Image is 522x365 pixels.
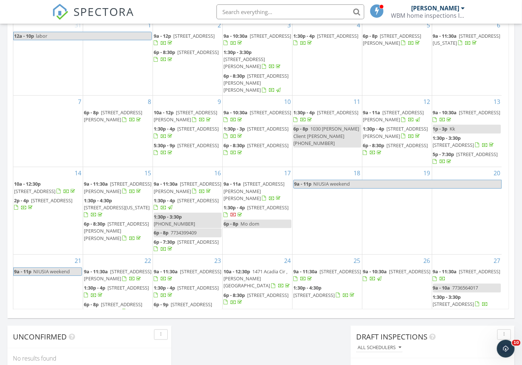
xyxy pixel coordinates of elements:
span: [STREET_ADDRESS] [389,268,431,275]
td: Go to September 8, 2025 [83,96,153,167]
span: 9a - 11:30a [154,180,178,187]
a: 9a - 11:30a [STREET_ADDRESS][PERSON_NAME] [84,180,152,196]
td: Go to September 9, 2025 [153,96,223,167]
a: 9a - 10:30a [STREET_ADDRESS] [224,108,291,124]
a: 1:30p - 4p [STREET_ADDRESS] [293,33,358,46]
span: 1030 [PERSON_NAME] Client [PERSON_NAME] [PHONE_NUMBER] [293,125,359,146]
span: 6p - 8p [363,33,378,39]
span: 6p - 8:30p [224,292,245,298]
span: 1:30p - 4p [363,125,385,132]
a: 9a - 11:30a [STREET_ADDRESS] [293,268,361,282]
a: 6p - 8:30p [STREET_ADDRESS] [154,48,222,64]
span: 10a - 12:30p [14,180,41,187]
a: Go to September 14, 2025 [73,167,83,179]
a: 6p - 8:30p [STREET_ADDRESS][PERSON_NAME][PERSON_NAME] [224,72,291,95]
a: Go to September 10, 2025 [283,96,292,108]
span: [STREET_ADDRESS][US_STATE] [433,33,501,46]
a: 1:30p - 4p [STREET_ADDRESS] [154,284,222,300]
td: Go to September 5, 2025 [362,19,432,96]
a: Go to September 3, 2025 [286,19,292,31]
span: 9a - 10a [433,284,450,291]
a: 1:30p - 4:30p [STREET_ADDRESS] [293,284,356,298]
span: [STREET_ADDRESS] [180,268,221,275]
span: Kk [450,125,456,132]
a: 1:30p - 4:30p [STREET_ADDRESS][US_STATE] [84,197,150,218]
a: Go to September 15, 2025 [143,167,153,179]
a: Go to September 27, 2025 [492,255,502,267]
a: 9a - 11a [STREET_ADDRESS][PERSON_NAME][PERSON_NAME] [224,180,291,203]
a: 9a - 11a [STREET_ADDRESS][PERSON_NAME] [363,109,424,123]
a: 1:30p - 4p [STREET_ADDRESS][PERSON_NAME] [363,125,431,141]
span: 1:30p - 4p [154,197,175,204]
a: SPECTORA [52,10,134,26]
span: 7734399409 [171,229,197,236]
span: 10a - 12p [154,109,174,116]
span: 1:30p - 4:30p [293,284,321,291]
a: 1:30p - 4p [STREET_ADDRESS] [154,197,219,211]
a: 9a - 11a [STREET_ADDRESS][PERSON_NAME] [363,108,431,124]
span: 1:30p - 3p [224,125,245,132]
span: 9a - 11:30a [293,268,317,275]
a: 1:30p - 4p [STREET_ADDRESS][PERSON_NAME] [363,125,428,139]
a: 10a - 12p [STREET_ADDRESS][PERSON_NAME] [154,108,222,124]
a: 9a - 11:30a [STREET_ADDRESS][US_STATE] [433,32,501,48]
div: [PERSON_NAME] [412,4,460,12]
span: labor [36,33,47,39]
input: Search everything... [216,4,364,19]
a: 10a - 12:30p [STREET_ADDRESS] [14,180,76,194]
span: Draft Inspections [356,332,427,342]
td: Go to September 19, 2025 [362,167,432,255]
a: 9a - 11a [STREET_ADDRESS][PERSON_NAME][PERSON_NAME] [224,180,284,201]
span: 9a - 11:30a [84,180,108,187]
div: All schedulers [358,345,401,350]
span: [STREET_ADDRESS] [177,125,219,132]
a: Go to September 1, 2025 [146,19,153,31]
a: 1:30p - 4p [STREET_ADDRESS] [154,196,222,212]
td: Go to September 17, 2025 [223,167,293,255]
span: Unconfirmed [13,332,67,342]
a: 6p - 8:30p [STREET_ADDRESS] [224,141,291,157]
span: [STREET_ADDRESS] [317,33,358,39]
span: [STREET_ADDRESS] [433,142,474,148]
span: 10 [512,340,521,346]
span: 9a - 12p [154,33,171,39]
a: Go to September 22, 2025 [143,255,153,267]
a: 6p - 8:30p [STREET_ADDRESS] [224,142,289,156]
a: 1:30p - 4p [STREET_ADDRESS] [293,109,358,123]
span: [STREET_ADDRESS] [247,204,289,211]
a: 5:30p - 9p [STREET_ADDRESS] [154,141,222,157]
a: 6p - 7:30p [STREET_ADDRESS] [154,239,219,252]
a: 6p - 9p [STREET_ADDRESS][PERSON_NAME][PERSON_NAME] [154,301,212,322]
a: 2p - 4p [STREET_ADDRESS] [14,197,72,211]
td: Go to September 25, 2025 [292,255,362,324]
a: 1:30p - 4p [STREET_ADDRESS] [293,32,361,48]
span: 9a - 11p [14,268,32,276]
span: 1:30p - 3:30p [433,135,461,141]
span: 2p - 4p [14,197,29,204]
iframe: Intercom live chat [497,340,515,358]
span: 7736564017 [453,284,478,291]
span: 9a - 10:30a [363,268,387,275]
td: Go to September 27, 2025 [432,255,502,324]
span: Mo dom [240,220,259,227]
span: [STREET_ADDRESS] [250,33,291,39]
span: 5:30p - 9p [154,142,175,149]
a: 9a - 10:30a [STREET_ADDRESS] [433,108,501,124]
span: [STREET_ADDRESS][PERSON_NAME] [363,109,424,123]
td: Go to September 4, 2025 [292,19,362,96]
a: 9a - 11:30a [STREET_ADDRESS] [154,268,221,282]
a: 1:30p - 3:30p [STREET_ADDRESS][PERSON_NAME] [224,48,291,71]
a: 6p - 8:30p [STREET_ADDRESS] [363,141,431,157]
a: 10a - 12p [STREET_ADDRESS][PERSON_NAME] [154,109,217,123]
a: 9a - 11:30a [STREET_ADDRESS][PERSON_NAME] [154,180,222,196]
span: [STREET_ADDRESS] [177,239,219,245]
a: 5:30p - 9p [STREET_ADDRESS] [154,142,219,156]
a: 9a - 10:30a [STREET_ADDRESS] [224,32,291,48]
span: 6p - 8:30p [84,220,105,227]
span: [STREET_ADDRESS] [177,197,219,204]
span: 6p - 8:30p [154,49,175,55]
a: 1:30p - 4:30p [STREET_ADDRESS][US_STATE] [84,196,152,220]
span: [STREET_ADDRESS] [293,292,335,298]
a: Go to September 2, 2025 [216,19,222,31]
a: 9a - 10:30a [STREET_ADDRESS] [363,267,431,283]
